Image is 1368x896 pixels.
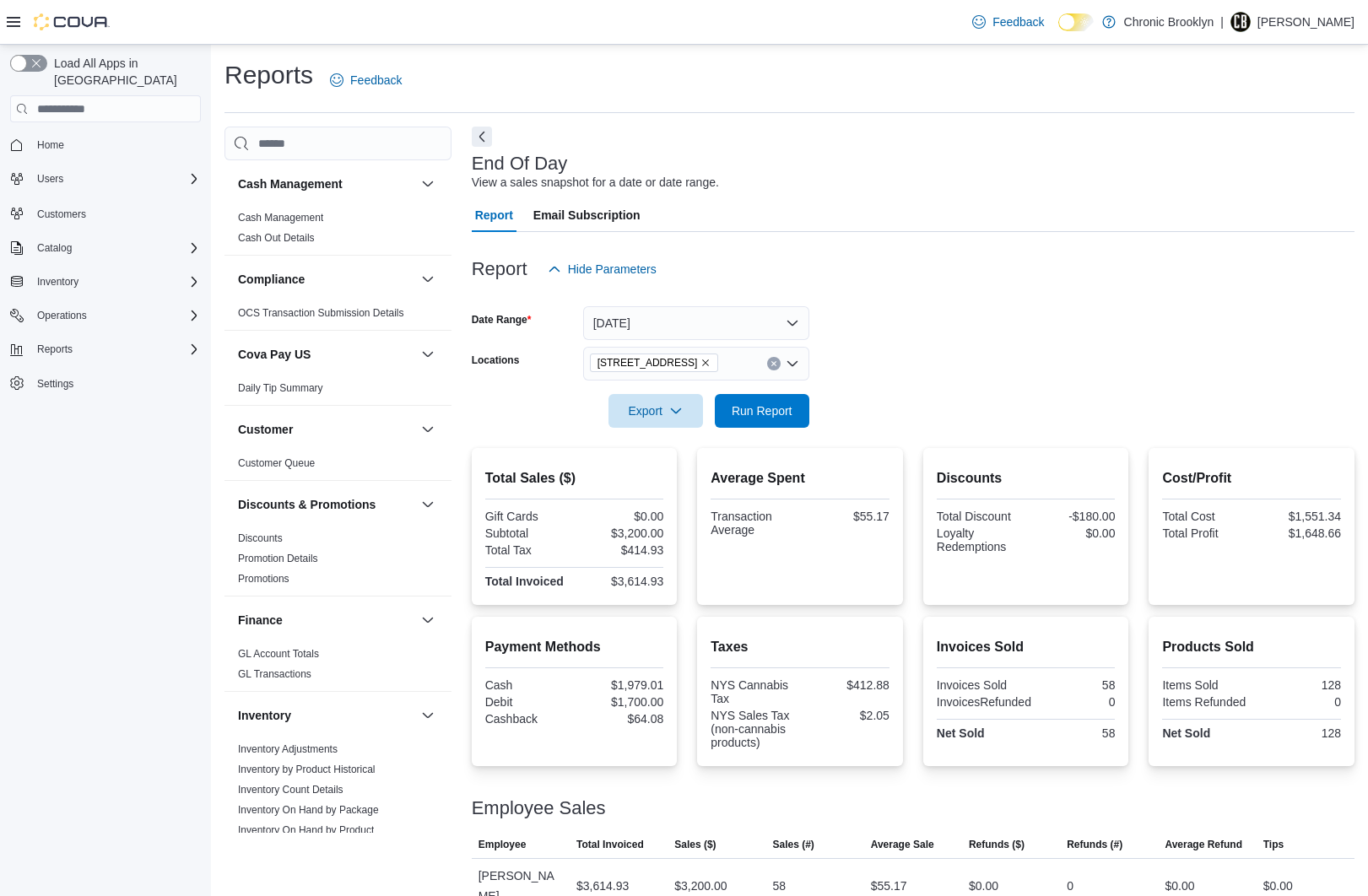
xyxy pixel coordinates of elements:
button: [DATE] [583,306,809,340]
button: Export [608,394,703,428]
div: Items Sold [1162,678,1248,692]
div: $0.00 [1263,876,1293,896]
div: 58 [1030,726,1116,740]
a: Feedback [965,5,1051,39]
div: $64.08 [577,712,663,726]
span: Sales (#) [772,838,814,851]
span: Cash Management [238,211,323,224]
h2: Cost/Profit [1162,468,1341,488]
h1: Reports [224,58,313,92]
a: Inventory Adjustments [238,743,338,755]
span: [STREET_ADDRESS] [597,354,698,371]
div: Customer [224,453,451,480]
button: Next [472,127,492,147]
span: Run Report [732,402,792,419]
div: $1,700.00 [577,695,663,709]
span: Inventory Adjustments [238,742,338,756]
button: Finance [418,610,438,630]
a: Daily Tip Summary [238,382,323,394]
span: Settings [37,377,73,391]
button: Inventory [3,270,208,294]
strong: Net Sold [937,726,985,740]
h3: Employee Sales [472,798,606,818]
div: $0.00 [969,876,998,896]
span: Operations [37,309,87,322]
span: OCS Transaction Submission Details [238,306,404,320]
a: GL Account Totals [238,648,319,660]
div: -$180.00 [1030,510,1116,523]
div: Finance [224,644,451,691]
div: $1,551.34 [1255,510,1341,523]
a: Promotion Details [238,553,318,564]
div: 128 [1255,678,1341,692]
button: Customer [238,421,414,438]
span: Feedback [350,72,402,89]
div: $412.88 [803,678,889,692]
label: Locations [472,354,520,367]
span: Dark Mode [1058,31,1059,32]
button: Cova Pay US [418,344,438,364]
div: Cashback [485,712,571,726]
h3: Finance [238,612,283,629]
span: Catalog [37,241,72,255]
span: Customer Queue [238,456,315,470]
span: GL Account Totals [238,647,319,661]
a: Customers [30,204,93,224]
a: Promotions [238,573,289,585]
div: $0.00 [1165,876,1194,896]
span: Inventory On Hand by Package [238,803,379,817]
div: Gift Cards [485,510,571,523]
button: Inventory [30,272,85,292]
div: $414.93 [577,543,663,557]
span: Average Refund [1165,838,1242,851]
div: Total Profit [1162,526,1248,540]
h3: End Of Day [472,154,568,174]
span: Customers [30,202,201,224]
h3: Customer [238,421,293,438]
div: Transaction Average [711,510,797,537]
div: $1,979.01 [577,678,663,692]
button: Run Report [715,394,809,428]
span: Employee [479,838,527,851]
h2: Taxes [711,637,889,657]
span: Reports [37,343,73,356]
div: Cash Management [224,208,451,255]
button: Discounts & Promotions [238,496,414,513]
button: Users [30,169,70,189]
a: OCS Transaction Submission Details [238,307,404,319]
div: $3,200.00 [674,876,727,896]
span: 483 3rd Ave [590,354,719,372]
span: Catalog [30,238,201,258]
a: Inventory On Hand by Product [238,824,374,836]
div: Subtotal [485,526,571,540]
button: Compliance [418,269,438,289]
button: Catalog [3,236,208,260]
span: Users [37,172,63,186]
div: $0.00 [577,510,663,523]
h2: Discounts [937,468,1116,488]
span: Home [30,134,201,155]
span: Export [619,394,693,428]
span: Users [30,169,201,189]
div: Discounts & Promotions [224,528,451,596]
a: Cash Out Details [238,232,315,244]
a: Discounts [238,532,283,544]
div: Invoices Sold [937,678,1023,692]
span: Tips [1263,838,1284,851]
div: Total Discount [937,510,1023,523]
div: Compliance [224,303,451,330]
h2: Products Sold [1162,637,1341,657]
h3: Inventory [238,707,291,724]
span: Inventory Count Details [238,783,343,796]
div: View a sales snapshot for a date or date range. [472,174,719,192]
span: Total Invoiced [576,838,644,851]
h2: Invoices Sold [937,637,1116,657]
strong: Net Sold [1162,726,1210,740]
span: Refunds (#) [1067,838,1122,851]
a: Customer Queue [238,457,315,469]
span: Inventory [37,275,78,289]
div: $3,614.93 [577,575,663,588]
button: Customers [3,201,208,225]
nav: Complex example [10,126,201,440]
span: Inventory On Hand by Product [238,823,374,837]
